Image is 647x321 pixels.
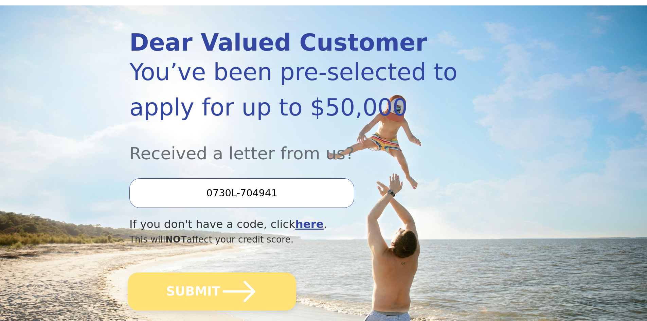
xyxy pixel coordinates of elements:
button: SUBMIT [128,272,296,310]
a: here [295,218,324,231]
div: Dear Valued Customer [129,31,460,54]
div: This will affect your credit score. [129,233,460,246]
input: Enter your Offer Code: [129,178,354,208]
span: NOT [165,234,187,245]
div: If you don't have a code, click . [129,216,460,233]
div: Received a letter from us? [129,125,460,166]
div: You’ve been pre-selected to apply for up to $50,000 [129,54,460,125]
